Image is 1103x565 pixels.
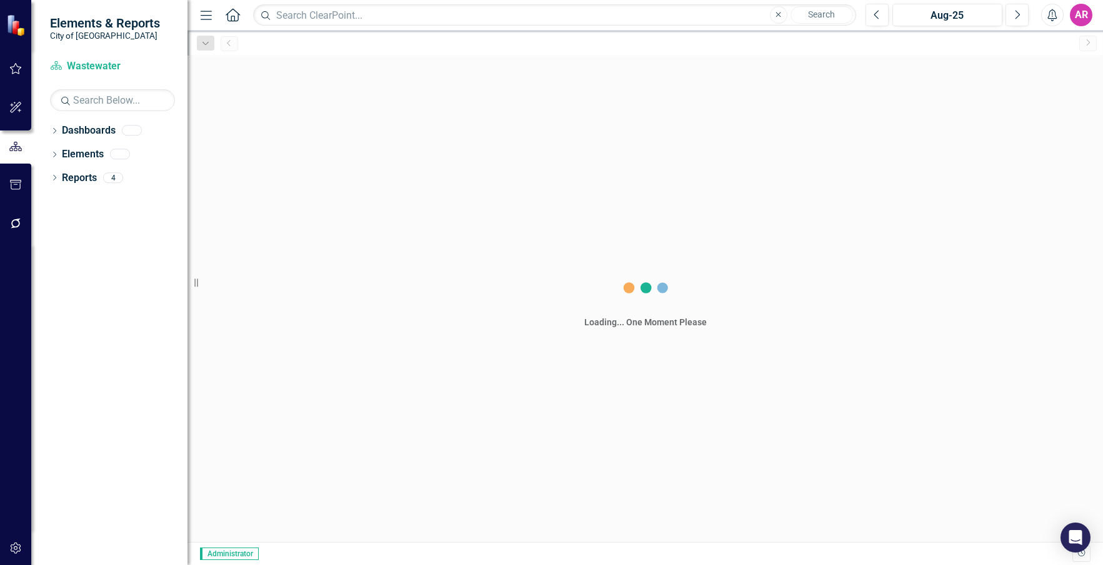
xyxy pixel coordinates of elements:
[62,124,116,138] a: Dashboards
[6,14,28,36] img: ClearPoint Strategy
[253,4,856,26] input: Search ClearPoint...
[1061,523,1091,553] div: Open Intercom Messenger
[791,6,853,24] button: Search
[892,4,1003,26] button: Aug-25
[50,59,175,74] a: Wastewater
[897,8,999,23] div: Aug-25
[62,171,97,185] a: Reports
[50,16,160,31] span: Elements & Reports
[1070,4,1092,26] button: AR
[50,31,160,41] small: City of [GEOGRAPHIC_DATA]
[103,172,123,183] div: 4
[584,316,707,328] div: Loading... One Moment Please
[808,9,835,19] span: Search
[200,548,259,560] span: Administrator
[62,147,104,162] a: Elements
[50,89,175,111] input: Search Below...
